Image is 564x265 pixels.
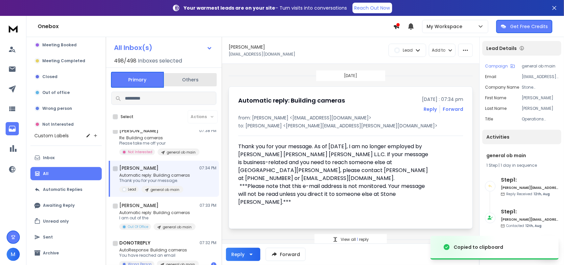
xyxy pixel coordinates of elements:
p: Add to [432,48,445,53]
span: 1 [357,237,359,242]
button: Reply [226,248,260,261]
p: Last Name [485,106,507,111]
button: M [7,248,20,261]
h6: Step 1 : [501,208,559,216]
button: Get Free Credits [496,20,552,33]
p: Reply Received [506,192,550,197]
p: general ob main [151,187,179,192]
p: Stone [PERSON_NAME] [PERSON_NAME] L.L.C [522,85,559,90]
div: Reply [231,251,244,258]
h1: DONOTREPLY [119,240,150,246]
button: Sent [30,231,102,244]
p: Awaiting Reply [43,203,75,208]
p: from: [PERSON_NAME] <[EMAIL_ADDRESS][DOMAIN_NAME]> [238,114,463,121]
button: Unread only [30,215,102,228]
h1: [PERSON_NAME] [119,127,159,134]
p: [EMAIL_ADDRESS][DOMAIN_NAME] [522,74,559,79]
p: Company Name [485,85,519,90]
span: 1 Step [486,162,498,168]
p: 07:34 PM [199,165,216,171]
button: Forward [266,248,306,261]
h1: [PERSON_NAME] [119,165,159,171]
p: – Turn visits into conversations [184,5,347,11]
label: Select [121,114,133,119]
button: Wrong person [30,102,102,115]
button: Others [164,72,217,87]
h3: Custom Labels [34,132,69,139]
button: Inbox [30,151,102,164]
p: [DATE] [344,73,357,78]
div: Activities [482,130,561,144]
div: Copied to clipboard [454,244,503,250]
p: Automatic reply: Building cameras [119,173,190,178]
p: Inbox [43,155,55,160]
p: Email [485,74,496,79]
p: general ob main [167,150,196,155]
p: [EMAIL_ADDRESS][DOMAIN_NAME] [229,52,295,57]
h1: general ob main [486,152,557,159]
img: logo [7,22,20,35]
p: 07:32 PM [200,240,216,245]
p: Thank you for your message. [119,178,190,183]
p: You have reached an email [119,253,199,258]
p: Wrong person [42,106,72,111]
p: Automatic reply: Building cameras [119,210,196,215]
p: to: [PERSON_NAME] <[PERSON_NAME][EMAIL_ADDRESS][PERSON_NAME][DOMAIN_NAME]> [238,122,463,129]
p: title [485,116,493,122]
div: Forward [443,106,463,112]
button: Out of office [30,86,102,99]
h1: [PERSON_NAME] [229,44,265,50]
p: Re: Building cameras [119,135,199,141]
p: Reach Out Now [355,5,390,11]
p: Archive [43,250,59,256]
h3: Inboxes selected [138,57,182,65]
a: Reach Out Now [353,3,392,13]
button: All [30,167,102,180]
p: Lead [128,187,136,192]
p: My Workspace [427,23,465,30]
span: 498 / 498 [114,57,136,65]
p: Please take me off your [119,141,199,146]
p: All [43,171,49,176]
p: Lead Details [486,45,517,52]
p: Out of office [42,90,70,95]
p: Meeting Completed [42,58,85,64]
p: Contacted [506,223,542,228]
button: Meeting Completed [30,54,102,67]
h1: Onebox [38,22,393,30]
p: Closed [42,74,57,79]
p: Meeting Booked [42,42,77,48]
button: Campaign [485,64,515,69]
h1: Automatic reply: Building cameras [238,96,345,105]
button: Meeting Booked [30,38,102,52]
h1: All Inbox(s) [114,44,152,51]
p: Lead [403,48,413,53]
button: Not Interested [30,118,102,131]
p: Campaign [485,64,508,69]
h6: [PERSON_NAME][EMAIL_ADDRESS][PERSON_NAME][DOMAIN_NAME] [501,217,559,222]
p: Out Of Office [128,224,148,229]
div: | [486,163,557,168]
button: Automatic Replies [30,183,102,196]
p: [PERSON_NAME] [522,95,559,101]
p: 07:38 PM [199,128,216,133]
p: Operations Coordinator/Purchasing Agent [522,116,559,122]
p: Automatic Replies [43,187,82,192]
p: View all reply [341,237,369,242]
p: Sent [43,235,53,240]
div: Thank you for your message. As of [DATE], I am no longer employed by [PERSON_NAME] [PERSON_NAME] ... [238,143,436,219]
p: AutoResponse: Building cameras [119,247,199,253]
span: 12th, Aug [534,192,550,197]
button: Closed [30,70,102,83]
h6: [PERSON_NAME][EMAIL_ADDRESS][PERSON_NAME][DOMAIN_NAME] [501,185,559,190]
p: Not Interested [128,150,152,155]
p: [DATE] : 07:34 pm [422,96,463,103]
p: First Name [485,95,506,101]
button: Awaiting Reply [30,199,102,212]
p: I am out of the [119,215,196,221]
button: All Inbox(s) [109,41,218,54]
span: 1 day in sequence [501,162,537,168]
